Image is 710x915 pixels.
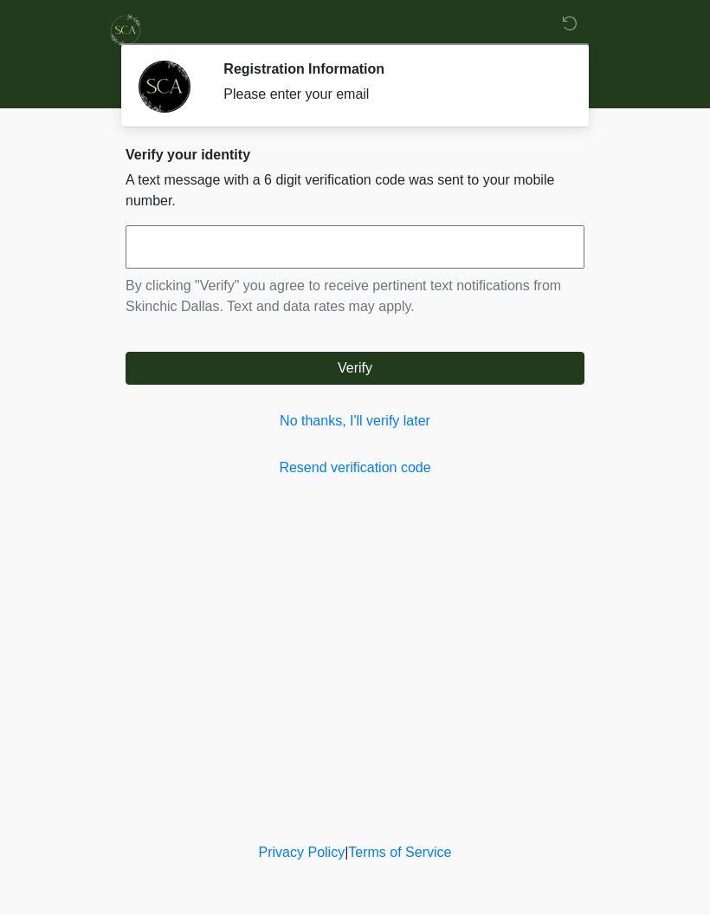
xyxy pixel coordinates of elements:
img: Agent Avatar [139,61,190,113]
a: Privacy Policy [259,845,345,860]
p: A text message with a 6 digit verification code was sent to your mobile number. [126,170,584,211]
button: Verify [126,352,584,385]
h2: Verify your identity [126,146,584,163]
a: No thanks, I'll verify later [126,411,584,432]
a: Terms of Service [348,845,451,860]
div: Please enter your email [223,84,558,105]
img: Skinchic Dallas Logo [108,13,143,48]
h2: Registration Information [223,61,558,77]
a: | [345,845,348,860]
a: Resend verification code [126,457,584,478]
p: By clicking "Verify" you agree to receive pertinent text notifications from Skinchic Dallas. Text... [126,276,584,317]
